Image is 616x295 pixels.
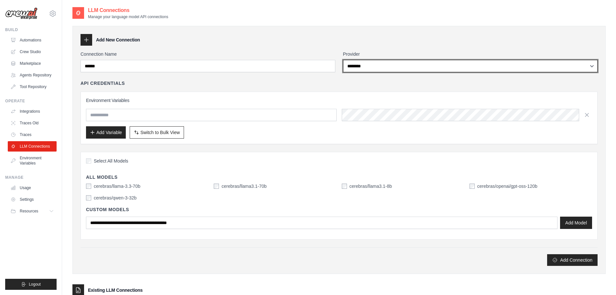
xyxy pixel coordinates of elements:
[222,183,266,189] label: cerebras/llama3.1-70b
[8,153,57,168] a: Environment Variables
[130,126,184,139] button: Switch to Bulk View
[81,51,335,57] label: Connection Name
[5,7,38,20] img: Logo
[8,194,57,205] a: Settings
[86,97,592,104] h3: Environment Variables
[86,206,592,213] h4: Custom Models
[547,254,598,266] button: Add Connection
[214,184,219,189] input: cerebras/llama3.1-70b
[29,282,41,287] span: Logout
[94,183,140,189] label: cerebras/llama-3.3-70b
[5,279,57,290] button: Logout
[140,129,180,136] span: Switch to Bulk View
[8,58,57,69] a: Marketplace
[560,217,592,229] button: Add Model
[86,174,592,180] h4: All Models
[86,126,126,139] button: Add Variable
[88,14,168,19] p: Manage your language model API connections
[350,183,392,189] label: cerebras/llama3.1-8b
[86,158,91,164] input: Select All Models
[86,195,91,200] input: cerebras/qwen-3-32b
[8,82,57,92] a: Tool Repository
[470,184,475,189] input: cerebras/openai/gpt-oss-120b
[88,287,143,293] h3: Existing LLM Connections
[96,37,140,43] h3: Add New Connection
[5,98,57,104] div: Operate
[8,118,57,128] a: Traces Old
[8,70,57,80] a: Agents Repository
[8,47,57,57] a: Crew Studio
[8,141,57,152] a: LLM Connections
[343,51,598,57] label: Provider
[88,6,168,14] h2: LLM Connections
[5,27,57,32] div: Build
[477,183,537,189] label: cerebras/openai/gpt-oss-120b
[94,158,128,164] span: Select All Models
[8,130,57,140] a: Traces
[8,106,57,117] a: Integrations
[20,209,38,214] span: Resources
[8,206,57,216] button: Resources
[8,183,57,193] a: Usage
[342,184,347,189] input: cerebras/llama3.1-8b
[81,80,125,86] h4: API Credentials
[86,184,91,189] input: cerebras/llama-3.3-70b
[5,175,57,180] div: Manage
[8,35,57,45] a: Automations
[94,195,136,201] label: cerebras/qwen-3-32b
